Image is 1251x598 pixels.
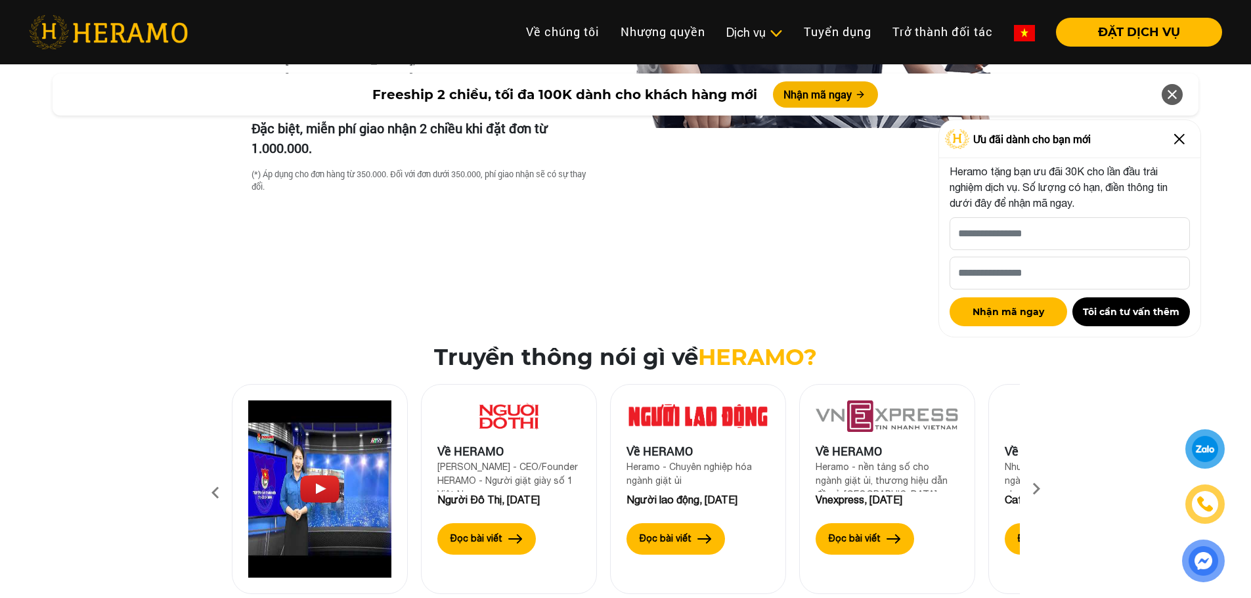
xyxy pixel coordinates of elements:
[1005,492,1148,507] div: CafeF, [DATE]
[1072,297,1190,326] button: Tôi cần tư vấn thêm
[950,297,1067,326] button: Nhận mã ngay
[1005,442,1148,460] div: Về HERAMO
[437,400,581,432] img: Về HERAMO
[1005,400,1148,432] img: Về HERAMO
[626,400,770,432] img: Về HERAMO
[829,532,881,545] label: Đọc bài viết
[516,18,610,46] a: Về chúng tôi
[698,343,817,371] span: HERAMO?
[882,18,1003,46] a: Trở thành đối tác
[372,85,757,104] span: Freeship 2 chiều, tối đa 100K dành cho khách hàng mới
[640,532,691,545] label: Đọc bài viết
[973,131,1091,147] span: Ưu đãi dành cho bạn mới
[1056,18,1222,47] button: ĐẶT DỊCH VỤ
[816,492,959,507] div: Vnexpress, [DATE]
[248,400,391,578] img: Heramo introduction video
[626,460,770,492] div: Heramo - Chuyên nghiệp hóa ngành giặt ủi
[437,492,581,507] div: Người Đô Thị, [DATE]
[29,15,188,49] img: heramo-logo.png
[252,118,588,158] p: Đặc biệt, miễn phí giao nhận 2 chiều khi đặt đơn từ 1.000.000.
[1169,129,1190,150] img: Close
[450,532,502,545] label: Đọc bài viết
[793,18,882,46] a: Tuyển dụng
[816,460,959,492] div: Heramo - nền tảng số cho ngành giặt ủi, thương hiệu dẫn đầu ở [GEOGRAPHIC_DATA]
[1014,25,1035,41] img: vn-flag.png
[11,344,1240,371] h2: Truyền thông nói gì về
[626,492,770,507] div: Người lao động, [DATE]
[1195,495,1214,514] img: phone-icon
[950,163,1190,211] p: Heramo tặng bạn ưu đãi 30K cho lần đầu trải nghiệm dịch vụ. Số lượng có hạn, điền thông tin dưới ...
[773,81,878,108] button: Nhận mã ngay
[769,27,783,40] img: subToggleIcon
[945,129,970,149] img: Logo
[1045,26,1222,38] a: ĐẶT DỊCH VỤ
[697,534,712,544] img: arrow
[726,24,783,41] div: Dịch vụ
[1005,460,1148,492] div: Nhượng quyền thương hiệu ngành "giặt ủi" - hướng đi mới cho nhà đầu tư
[626,442,770,460] div: Về HERAMO
[816,400,959,432] img: Về HERAMO
[437,442,581,460] div: Về HERAMO
[252,168,588,193] div: (*) Áp dụng cho đơn hàng từ 350.000. Đối với đơn dưới 350.000, phí giao nhận sẽ có sự thay đổi.
[887,534,901,544] img: arrow
[610,18,716,46] a: Nhượng quyền
[1187,486,1223,523] a: phone-icon
[300,475,340,503] img: Play Video
[508,534,523,544] img: arrow
[816,442,959,460] div: Về HERAMO
[1018,532,1070,545] label: Đọc bài viết
[437,460,581,492] div: [PERSON_NAME] - CEO/Founder HERAMO - Người giặt giày số 1 Việt Nam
